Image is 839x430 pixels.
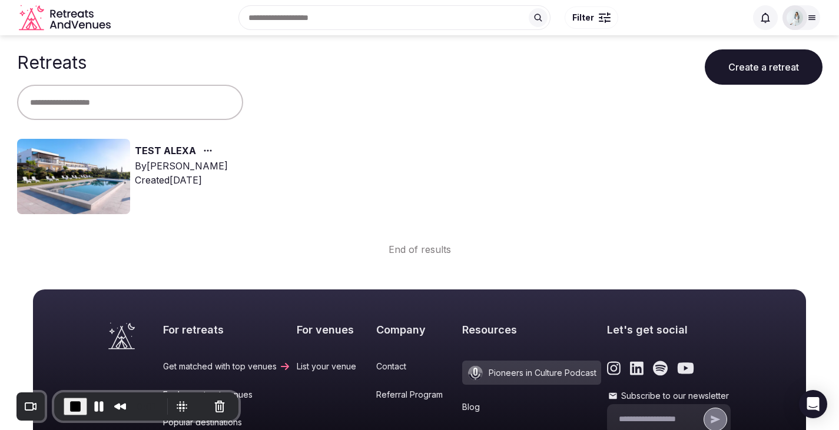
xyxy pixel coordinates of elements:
[163,322,291,337] h2: For retreats
[607,322,731,337] h2: Let's get social
[462,401,601,413] a: Blog
[19,5,113,31] a: Visit the homepage
[607,390,731,402] label: Subscribe to our newsletter
[607,361,621,376] a: Link to the retreats and venues Instagram page
[630,361,644,376] a: Link to the retreats and venues LinkedIn page
[135,173,228,187] div: Created [DATE]
[135,144,196,159] a: TEST ALEXA
[376,361,457,372] a: Contact
[677,361,694,376] a: Link to the retreats and venues Youtube page
[705,49,823,85] button: Create a retreat
[376,322,457,337] h2: Company
[17,224,823,256] div: End of results
[17,52,87,73] h1: Retreats
[297,361,370,372] a: List your venue
[376,389,457,401] a: Referral Program
[297,322,370,337] h2: For venues
[17,139,130,214] img: Top retreat image for the retreat: TEST ALEXA
[565,6,618,29] button: Filter
[108,322,135,349] a: Visit the homepage
[163,361,291,372] a: Get matched with top venues
[799,390,827,418] div: Open Intercom Messenger
[462,322,601,337] h2: Resources
[462,361,601,385] a: Pioneers in Culture Podcast
[572,12,594,24] span: Filter
[653,361,668,376] a: Link to the retreats and venues Spotify page
[787,9,803,26] img: Alexa Bustamante
[19,5,113,31] svg: Retreats and Venues company logo
[163,416,291,428] a: Popular destinations
[135,159,228,173] div: By [PERSON_NAME]
[163,389,291,401] a: Explore retreat venues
